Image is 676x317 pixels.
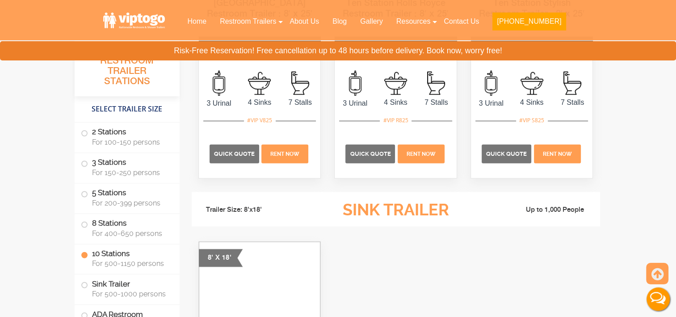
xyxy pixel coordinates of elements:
a: Rent Now [260,150,310,158]
img: an icon of Stall [563,72,581,95]
a: Blog [326,12,353,31]
label: Sink Trailer [81,274,173,302]
span: Rent Now [270,151,299,157]
div: #VIP V825 [244,115,275,126]
span: 7 Stalls [280,97,320,108]
li: Up to 1,000 People [494,205,594,215]
li: Trailer Size: 8'x18' [198,197,298,223]
span: For 150-250 persons [92,168,169,177]
span: Quick Quote [486,150,527,157]
a: Quick Quote [210,150,260,158]
img: an icon of Stall [427,72,445,95]
h3: Sink Trailer [298,201,493,219]
span: 7 Stalls [552,97,593,108]
div: 8' X 18' [199,249,243,267]
a: Contact Us [437,12,486,31]
label: 2 Stations [81,123,173,150]
button: Live Chat [640,281,676,317]
div: #VIP S825 [516,115,547,126]
label: 8 Stations [81,214,173,242]
h4: Select Trailer Size [75,101,180,118]
a: Quick Quote [345,150,396,158]
span: 4 Sinks [375,97,416,108]
img: an icon of Stall [291,72,309,95]
span: 3 Urinal [199,98,239,109]
span: Rent Now [543,151,572,157]
a: Resources [390,12,437,31]
label: 5 Stations [81,184,173,211]
a: Quick Quote [482,150,533,158]
a: Gallery [353,12,390,31]
span: Rent Now [407,151,436,157]
span: For 200-399 persons [92,199,169,207]
label: 3 Stations [81,153,173,181]
img: an icon of sink [248,72,271,95]
span: 3 Urinal [471,98,512,109]
span: 4 Sinks [512,97,552,108]
img: an icon of urinal [213,71,225,96]
span: 3 Urinal [335,98,375,109]
label: 10 Stations [81,244,173,272]
a: Restroom Trailers [213,12,283,31]
span: Quick Quote [214,150,255,157]
a: About Us [283,12,326,31]
span: For 100-150 persons [92,138,169,146]
img: an icon of sink [521,72,543,95]
span: For 500-1150 persons [92,259,169,268]
span: 4 Sinks [239,97,280,108]
span: For 500-1000 persons [92,290,169,298]
button: [PHONE_NUMBER] [492,13,566,30]
span: Quick Quote [350,150,390,157]
img: an icon of urinal [485,71,497,96]
a: Rent Now [533,150,582,158]
a: Rent Now [396,150,445,158]
img: an icon of urinal [349,71,361,96]
h3: All Portable Restroom Trailer Stations [75,43,180,96]
div: #VIP R825 [380,115,411,126]
span: 7 Stalls [416,97,457,108]
a: [PHONE_NUMBER] [486,12,572,36]
span: For 400-650 persons [92,229,169,238]
a: Home [181,12,213,31]
img: an icon of sink [384,72,407,95]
